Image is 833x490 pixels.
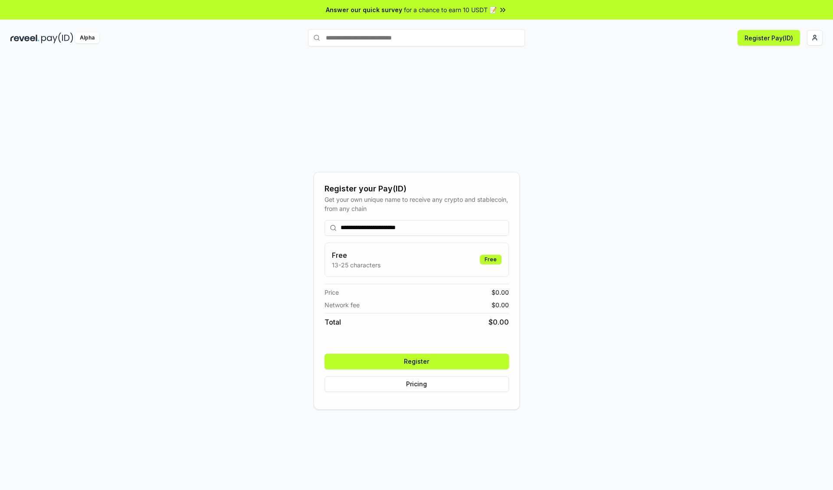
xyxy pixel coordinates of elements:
[325,288,339,297] span: Price
[404,5,497,14] span: for a chance to earn 10 USDT 📝
[332,260,380,270] p: 13-25 characters
[325,195,509,213] div: Get your own unique name to receive any crypto and stablecoin, from any chain
[489,317,509,327] span: $ 0.00
[325,376,509,392] button: Pricing
[492,300,509,309] span: $ 0.00
[492,288,509,297] span: $ 0.00
[480,255,502,264] div: Free
[325,183,509,195] div: Register your Pay(ID)
[325,354,509,369] button: Register
[10,33,39,43] img: reveel_dark
[41,33,73,43] img: pay_id
[326,5,402,14] span: Answer our quick survey
[325,317,341,327] span: Total
[738,30,800,46] button: Register Pay(ID)
[332,250,380,260] h3: Free
[75,33,99,43] div: Alpha
[325,300,360,309] span: Network fee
